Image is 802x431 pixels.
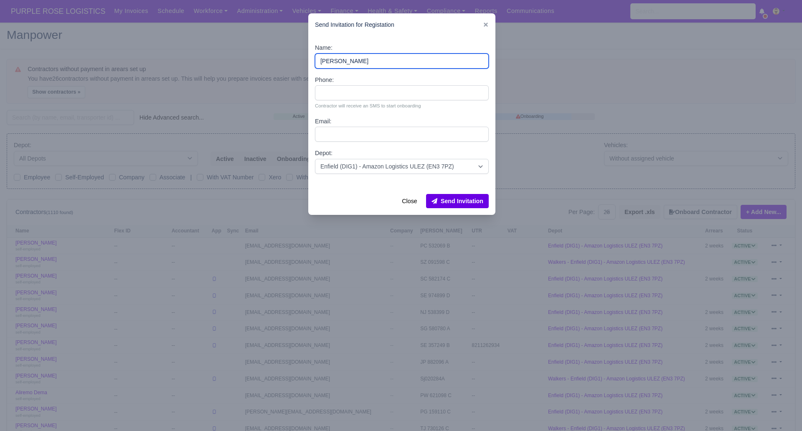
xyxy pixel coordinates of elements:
button: Send Invitation [426,194,489,208]
small: Contractor will receive an SMS to start onboarding [315,102,489,110]
label: Phone: [315,75,334,85]
button: Close [396,194,422,208]
label: Name: [315,43,332,53]
div: Send Invitation for Registation [308,13,495,36]
label: Email: [315,117,332,126]
label: Depot: [315,148,332,158]
iframe: Chat Widget [652,334,802,431]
